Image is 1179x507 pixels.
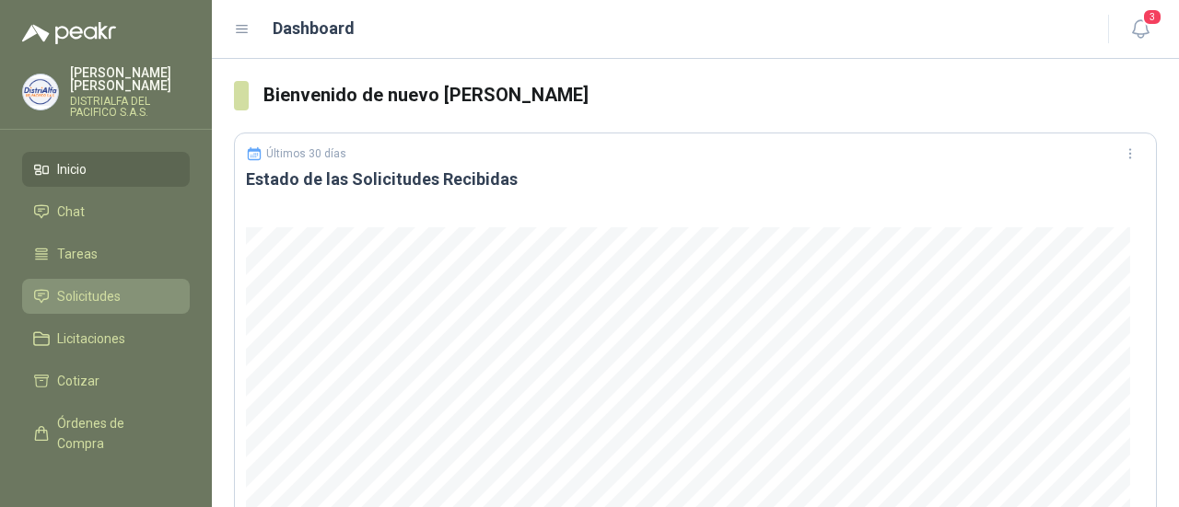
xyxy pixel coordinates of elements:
a: Inicio [22,152,190,187]
p: [PERSON_NAME] [PERSON_NAME] [70,66,190,92]
span: 3 [1142,8,1162,26]
span: Licitaciones [57,328,125,349]
span: Chat [57,202,85,222]
span: Tareas [57,244,98,264]
p: DISTRIALFA DEL PACIFICO S.A.S. [70,96,190,118]
a: Chat [22,194,190,229]
a: Cotizar [22,363,190,398]
h3: Bienvenido de nuevo [PERSON_NAME] [263,81,1158,109]
span: Solicitudes [57,286,121,306]
p: Últimos 30 días [266,147,346,160]
img: Logo peakr [22,22,116,44]
a: Licitaciones [22,321,190,356]
a: Tareas [22,236,190,271]
a: Órdenes de Compra [22,406,190,461]
button: 3 [1124,13,1157,46]
span: Cotizar [57,371,99,391]
h1: Dashboard [273,16,355,41]
span: Órdenes de Compra [57,413,172,454]
img: Company Logo [23,75,58,109]
span: Inicio [57,159,87,179]
a: Solicitudes [22,279,190,314]
h3: Estado de las Solicitudes Recibidas [246,168,1145,190]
